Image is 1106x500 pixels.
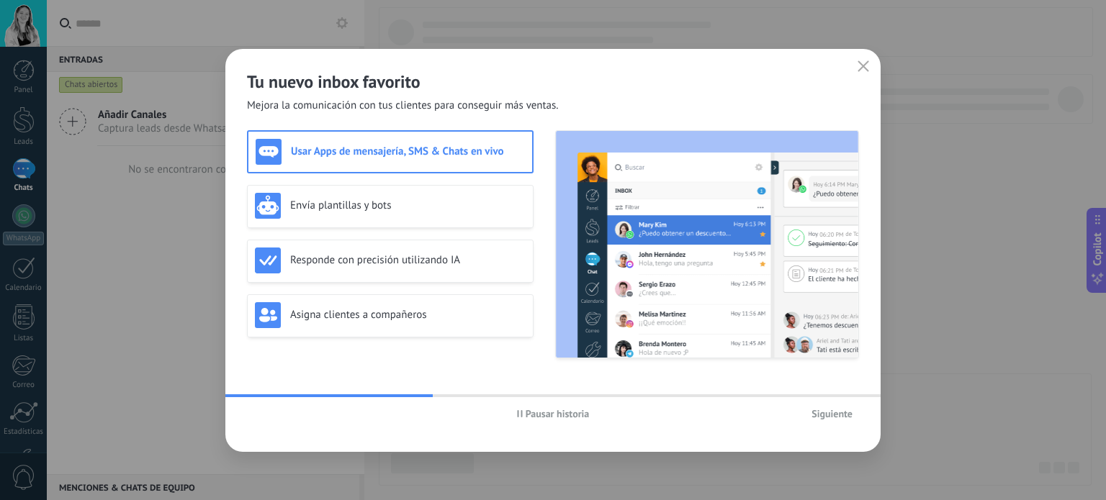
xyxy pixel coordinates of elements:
[290,308,526,322] h3: Asigna clientes a compañeros
[291,145,525,158] h3: Usar Apps de mensajería, SMS & Chats en vivo
[247,99,559,113] span: Mejora la comunicación con tus clientes para conseguir más ventas.
[811,409,853,419] span: Siguiente
[290,199,526,212] h3: Envía plantillas y bots
[247,71,859,93] h2: Tu nuevo inbox favorito
[290,253,526,267] h3: Responde con precisión utilizando IA
[805,403,859,424] button: Siguiente
[526,409,590,419] span: Pausar historia
[511,403,596,424] button: Pausar historia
